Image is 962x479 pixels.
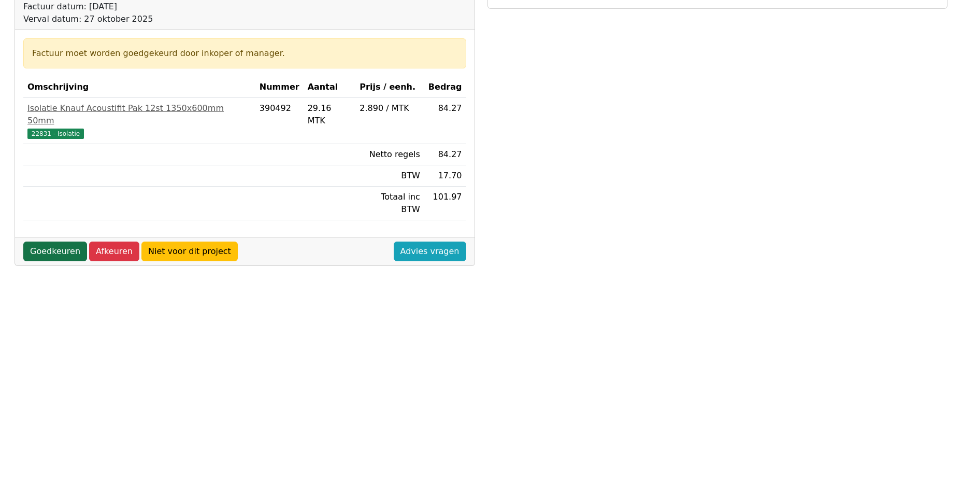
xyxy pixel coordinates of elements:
td: 17.70 [424,165,466,187]
div: Factuur datum: [DATE] [23,1,243,13]
div: Isolatie Knauf Acoustifit Pak 12st 1350x600mm 50mm [27,102,251,127]
td: 84.27 [424,98,466,144]
span: 22831 - Isolatie [27,129,84,139]
td: 101.97 [424,187,466,220]
div: 29.16 MTK [308,102,352,127]
td: Netto regels [355,144,424,165]
a: Advies vragen [394,242,466,261]
th: Bedrag [424,77,466,98]
th: Nummer [255,77,304,98]
a: Isolatie Knauf Acoustifit Pak 12st 1350x600mm 50mm22831 - Isolatie [27,102,251,139]
a: Goedkeuren [23,242,87,261]
th: Omschrijving [23,77,255,98]
div: 2.890 / MTK [360,102,420,115]
a: Niet voor dit project [141,242,238,261]
td: 84.27 [424,144,466,165]
td: 390492 [255,98,304,144]
div: Factuur moet worden goedgekeurd door inkoper of manager. [32,47,457,60]
td: BTW [355,165,424,187]
th: Prijs / eenh. [355,77,424,98]
th: Aantal [304,77,356,98]
div: Verval datum: 27 oktober 2025 [23,13,243,25]
td: Totaal inc BTW [355,187,424,220]
a: Afkeuren [89,242,139,261]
